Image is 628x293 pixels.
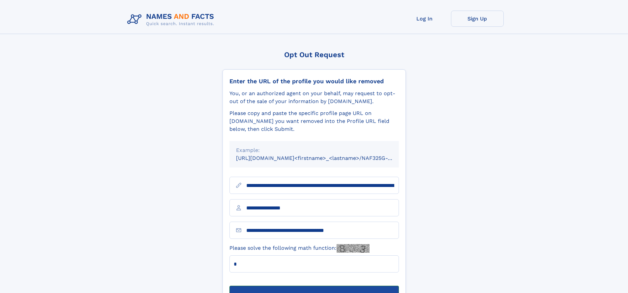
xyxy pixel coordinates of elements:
[398,11,451,27] a: Log In
[223,51,406,59] div: Opt Out Request
[229,109,399,133] div: Please copy and paste the specific profile page URL on [DOMAIN_NAME] you want removed into the Pr...
[229,244,370,253] label: Please solve the following math function:
[125,11,220,28] img: Logo Names and Facts
[229,78,399,85] div: Enter the URL of the profile you would like removed
[236,146,392,154] div: Example:
[236,155,411,161] small: [URL][DOMAIN_NAME]<firstname>_<lastname>/NAF325G-xxxxxxxx
[229,90,399,105] div: You, or an authorized agent on your behalf, may request to opt-out of the sale of your informatio...
[451,11,504,27] a: Sign Up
